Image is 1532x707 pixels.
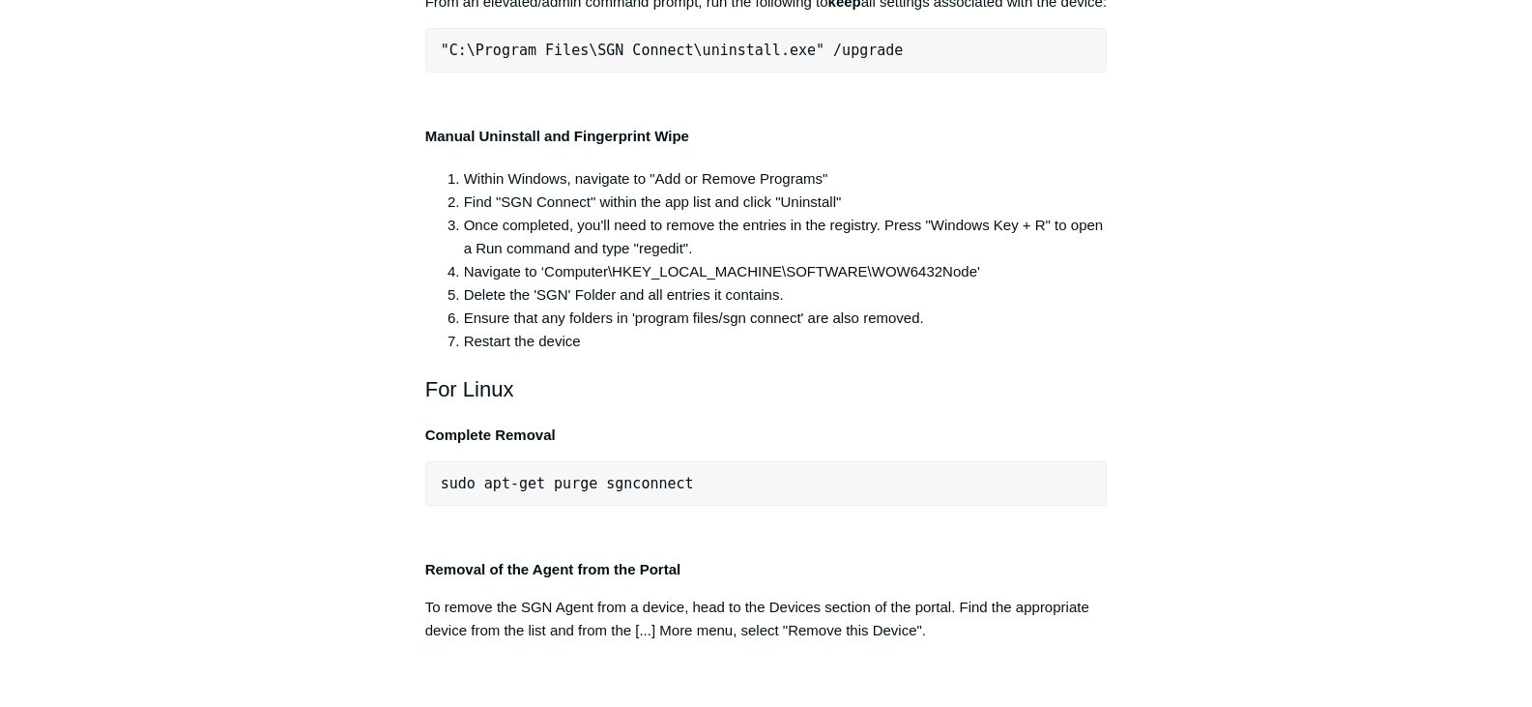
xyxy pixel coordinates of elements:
strong: Removal of the Agent from the Portal [425,561,680,577]
li: Find "SGN Connect" within the app list and click "Uninstall" [464,191,1108,214]
li: Within Windows, navigate to "Add or Remove Programs" [464,167,1108,191]
li: Delete the 'SGN' Folder and all entries it contains. [464,283,1108,307]
strong: Manual Uninstall and Fingerprint Wipe [425,128,689,144]
span: To remove the SGN Agent from a device, head to the Devices section of the portal. Find the approp... [425,599,1089,638]
pre: sudo apt-get purge sgnconnect [425,461,1108,506]
li: Ensure that any folders in 'program files/sgn connect' are also removed. [464,307,1108,330]
li: Once completed, you'll need to remove the entries in the registry. Press "Windows Key + R" to ope... [464,214,1108,260]
li: Navigate to ‘Computer\HKEY_LOCAL_MACHINE\SOFTWARE\WOW6432Node' [464,260,1108,283]
span: "C:\Program Files\SGN Connect\uninstall.exe" /upgrade [441,42,904,59]
h2: For Linux [425,372,1108,406]
li: Restart the device [464,330,1108,353]
strong: Complete Removal [425,427,556,443]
